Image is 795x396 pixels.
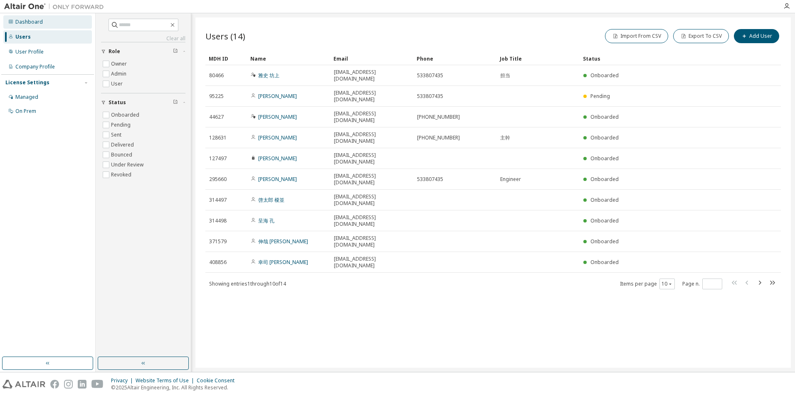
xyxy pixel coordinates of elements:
[258,176,297,183] a: [PERSON_NAME]
[590,238,619,245] span: Onboarded
[209,259,227,266] span: 408856
[111,140,136,150] label: Delivered
[111,120,132,130] label: Pending
[673,29,729,43] button: Export To CSV
[197,377,239,384] div: Cookie Consent
[15,108,36,115] div: On Prem
[111,110,141,120] label: Onboarded
[111,79,124,89] label: User
[417,52,493,65] div: Phone
[734,29,779,43] button: Add User
[500,72,510,79] span: 担当
[209,176,227,183] span: 295660
[334,110,410,124] span: [EMAIL_ADDRESS][DOMAIN_NAME]
[334,256,410,269] span: [EMAIL_ADDRESS][DOMAIN_NAME]
[15,19,43,25] div: Dashboard
[101,35,185,42] a: Clear all
[209,218,227,224] span: 314498
[250,52,327,65] div: Name
[590,196,619,203] span: Onboarded
[15,94,38,100] div: Managed
[590,113,619,120] span: Onboarded
[50,380,59,389] img: facebook.svg
[258,113,297,120] a: [PERSON_NAME]
[258,259,308,266] a: 幸司 [PERSON_NAME]
[15,64,55,70] div: Company Profile
[605,29,668,43] button: Import From CSV
[334,69,410,82] span: [EMAIL_ADDRESS][DOMAIN_NAME]
[209,93,224,100] span: 95225
[136,377,197,384] div: Website Terms of Use
[620,279,675,289] span: Items per page
[258,217,274,224] a: 呈海 孔
[111,377,136,384] div: Privacy
[101,42,185,61] button: Role
[583,52,738,65] div: Status
[417,176,443,183] span: 533807435
[417,134,460,141] span: [PHONE_NUMBER]
[111,130,123,140] label: Sent
[334,193,410,207] span: [EMAIL_ADDRESS][DOMAIN_NAME]
[64,380,73,389] img: instagram.svg
[109,99,126,106] span: Status
[417,72,443,79] span: 533807435
[334,214,410,227] span: [EMAIL_ADDRESS][DOMAIN_NAME]
[209,114,224,120] span: 44627
[209,280,286,287] span: Showing entries 1 through 10 of 14
[109,48,120,55] span: Role
[258,134,297,141] a: [PERSON_NAME]
[173,48,178,55] span: Clear filter
[258,93,297,100] a: [PERSON_NAME]
[15,34,31,40] div: Users
[417,114,460,120] span: [PHONE_NUMBER]
[209,155,227,162] span: 127497
[209,52,244,65] div: MDH ID
[590,176,619,183] span: Onboarded
[78,380,86,389] img: linkedin.svg
[333,52,410,65] div: Email
[111,69,128,79] label: Admin
[334,90,410,103] span: [EMAIL_ADDRESS][DOMAIN_NAME]
[111,170,133,180] label: Revoked
[173,99,178,106] span: Clear filter
[258,196,284,203] a: 啓太郎 榎並
[590,72,619,79] span: Onboarded
[111,384,239,391] p: © 2025 Altair Engineering, Inc. All Rights Reserved.
[209,134,227,141] span: 128631
[101,93,185,112] button: Status
[662,281,673,287] button: 10
[209,197,227,203] span: 314497
[334,152,410,165] span: [EMAIL_ADDRESS][DOMAIN_NAME]
[590,134,619,141] span: Onboarded
[91,380,104,389] img: youtube.svg
[15,49,44,55] div: User Profile
[334,235,410,248] span: [EMAIL_ADDRESS][DOMAIN_NAME]
[417,93,443,100] span: 533807435
[2,380,45,389] img: altair_logo.svg
[209,72,224,79] span: 80466
[590,155,619,162] span: Onboarded
[590,259,619,266] span: Onboarded
[500,134,510,141] span: 主幹
[258,155,297,162] a: [PERSON_NAME]
[205,30,245,42] span: Users (14)
[258,72,279,79] a: 雅史 坊上
[500,52,576,65] div: Job Title
[111,160,145,170] label: Under Review
[682,279,722,289] span: Page n.
[111,150,134,160] label: Bounced
[590,93,610,100] span: Pending
[334,131,410,144] span: [EMAIL_ADDRESS][DOMAIN_NAME]
[258,238,308,245] a: 伸哉 [PERSON_NAME]
[209,238,227,245] span: 371579
[4,2,108,11] img: Altair One
[111,59,128,69] label: Owner
[590,217,619,224] span: Onboarded
[334,173,410,186] span: [EMAIL_ADDRESS][DOMAIN_NAME]
[5,79,49,86] div: License Settings
[500,176,521,183] span: Engineer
